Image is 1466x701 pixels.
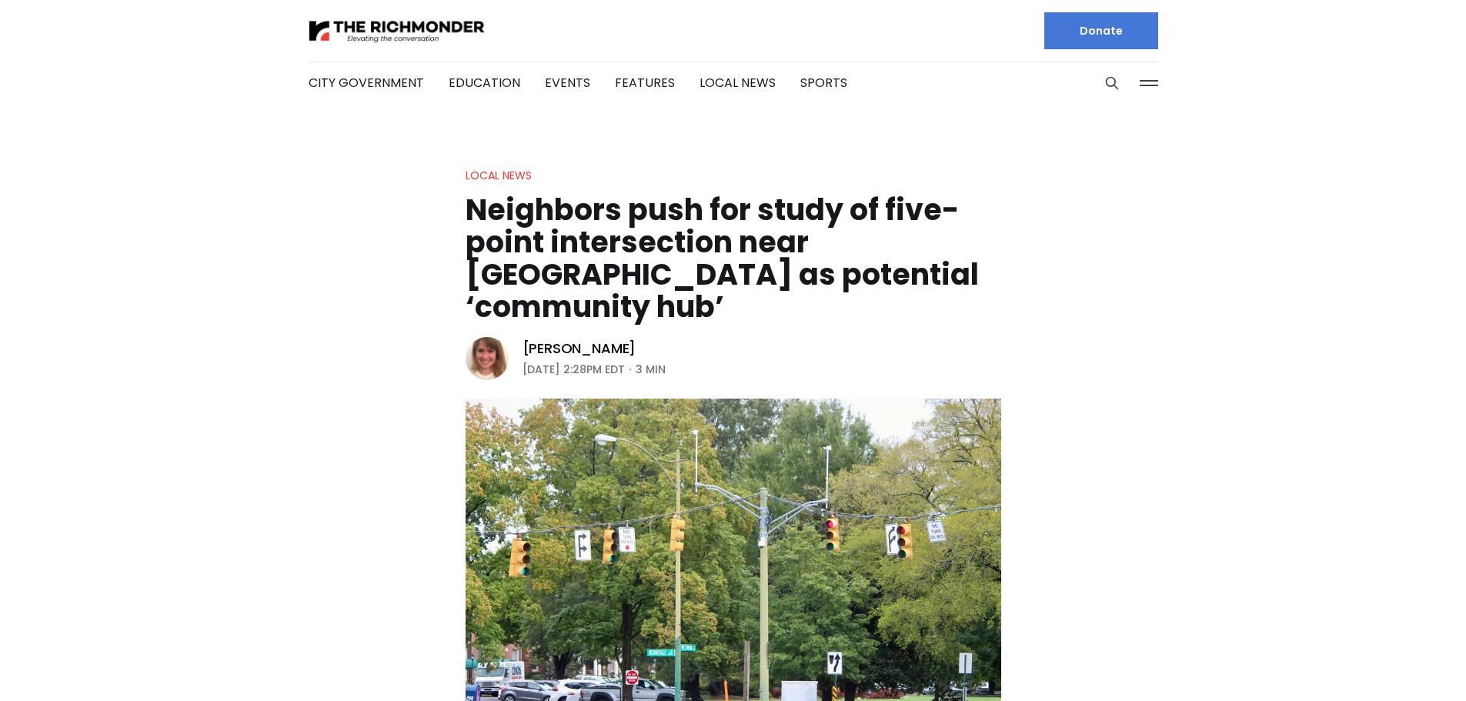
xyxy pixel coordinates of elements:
[700,74,776,92] a: Local News
[466,337,509,380] img: Sarah Vogelsong
[545,74,590,92] a: Events
[523,360,625,379] time: [DATE] 2:28PM EDT
[1336,626,1466,701] iframe: portal-trigger
[615,74,675,92] a: Features
[466,194,1001,323] h1: Neighbors push for study of five-point intersection near [GEOGRAPHIC_DATA] as potential ‘communit...
[466,168,532,183] a: Local News
[1044,12,1158,49] a: Donate
[636,360,666,379] span: 3 min
[449,74,520,92] a: Education
[309,18,486,45] img: The Richmonder
[1100,72,1124,95] button: Search this site
[523,339,636,358] a: [PERSON_NAME]
[309,74,424,92] a: City Government
[800,74,847,92] a: Sports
